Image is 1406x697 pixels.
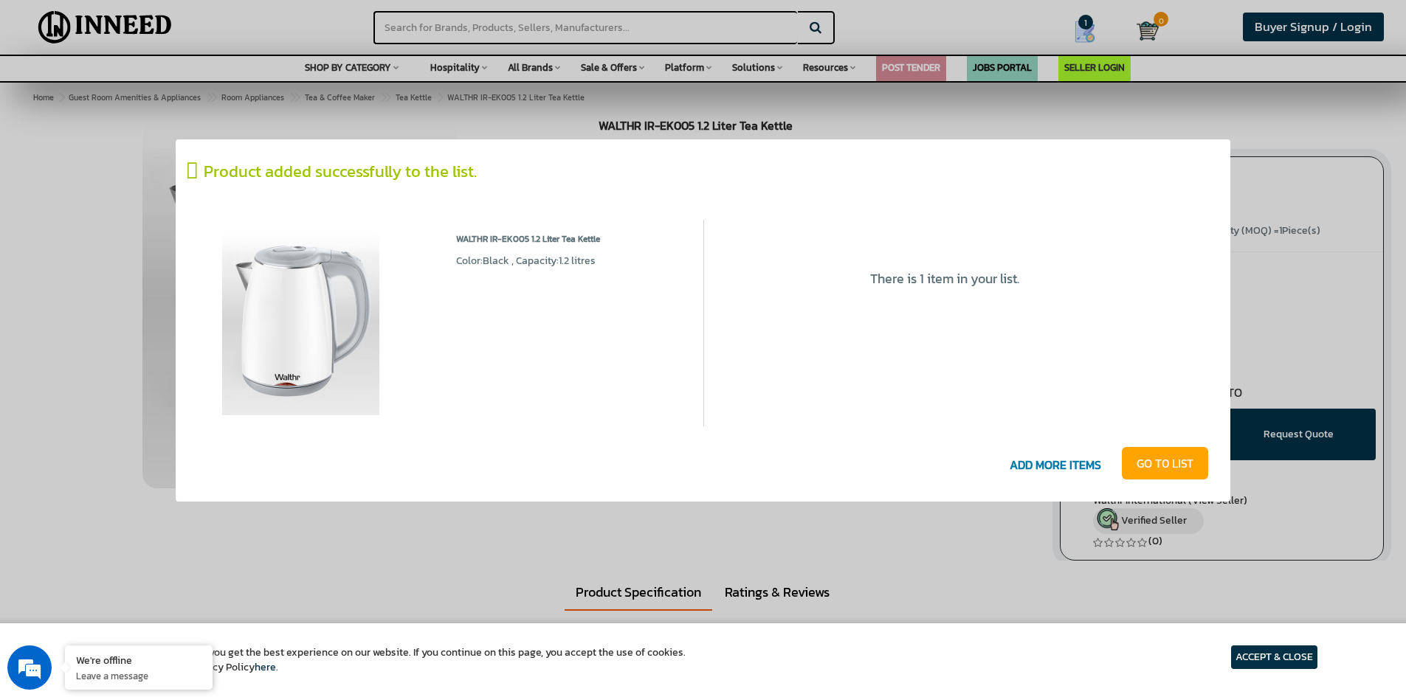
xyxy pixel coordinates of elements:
span: There is 1 item in your list. [870,268,1019,288]
span: ADD MORE ITEMS [1002,451,1109,481]
span: Color:Black , Capacity:1.2 litres [456,253,596,268]
div: Leave a message [77,83,248,102]
span: ADD MORE ITEMS [991,451,1120,481]
span: WALTHR IR-EK005 1.2 Liter Tea Kettle [456,231,681,254]
em: Submit [216,454,268,474]
textarea: Type your message and click 'Submit' [7,403,281,454]
a: GO T0 LIST [1122,447,1208,479]
em: Driven by SalesIQ [116,386,187,397]
p: Leave a message [76,669,201,682]
img: salesiqlogo_leal7QplfZFryJ6FIlVepeu7OftD7mt8q6exU6-34PB8prfIgodN67KcxXM9Y7JQ_.png [102,387,112,396]
span: We are offline. Please leave us a message. [31,186,258,335]
article: ACCEPT & CLOSE [1231,645,1317,669]
img: logo_Zg8I0qSkbAqR2WFHt3p6CTuqpyXMFPubPcD2OT02zFN43Cy9FUNNG3NEPhM_Q1qe_.png [25,89,62,97]
div: Minimize live chat window [242,7,278,43]
a: here [255,659,276,675]
img: WALTHR IR-EK005 1.2 Liter Tea Kettle [209,231,393,415]
article: We use cookies to ensure you get the best experience on our website. If you continue on this page... [89,645,686,675]
div: We're offline [76,653,201,667]
span: Product added successfully to the list. [204,159,477,184]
